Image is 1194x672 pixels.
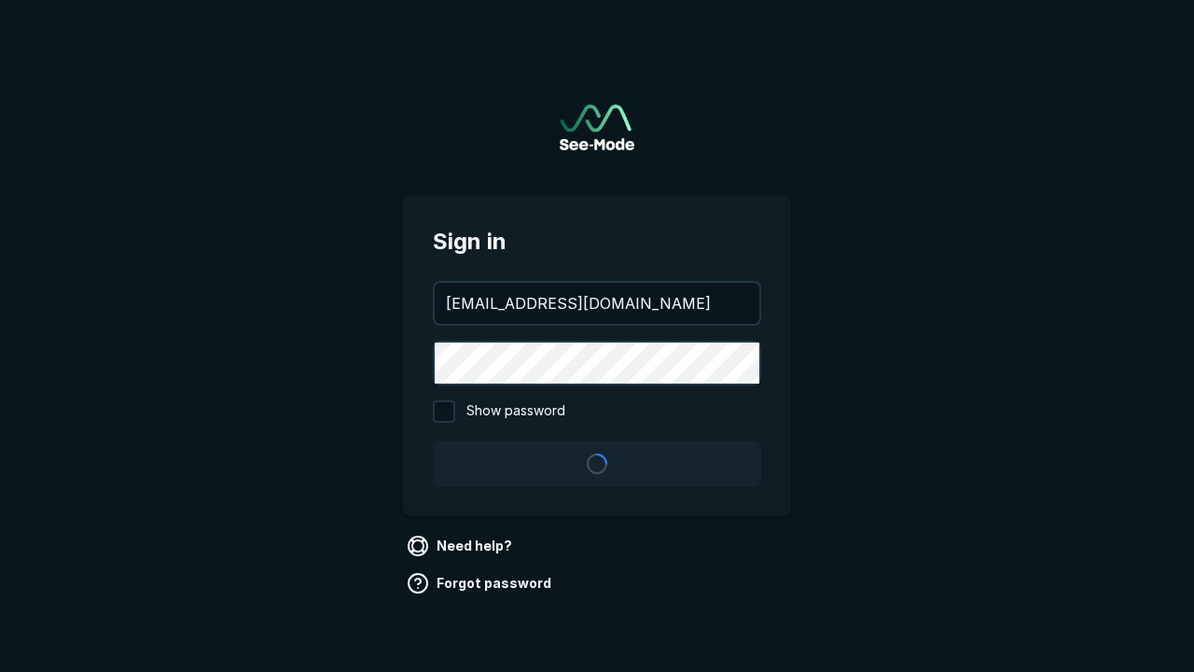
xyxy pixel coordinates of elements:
a: Go to sign in [560,105,634,150]
span: Show password [466,400,565,423]
span: Sign in [433,225,761,259]
input: your@email.com [435,283,759,324]
a: Forgot password [403,568,559,598]
a: Need help? [403,531,520,561]
img: See-Mode Logo [560,105,634,150]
